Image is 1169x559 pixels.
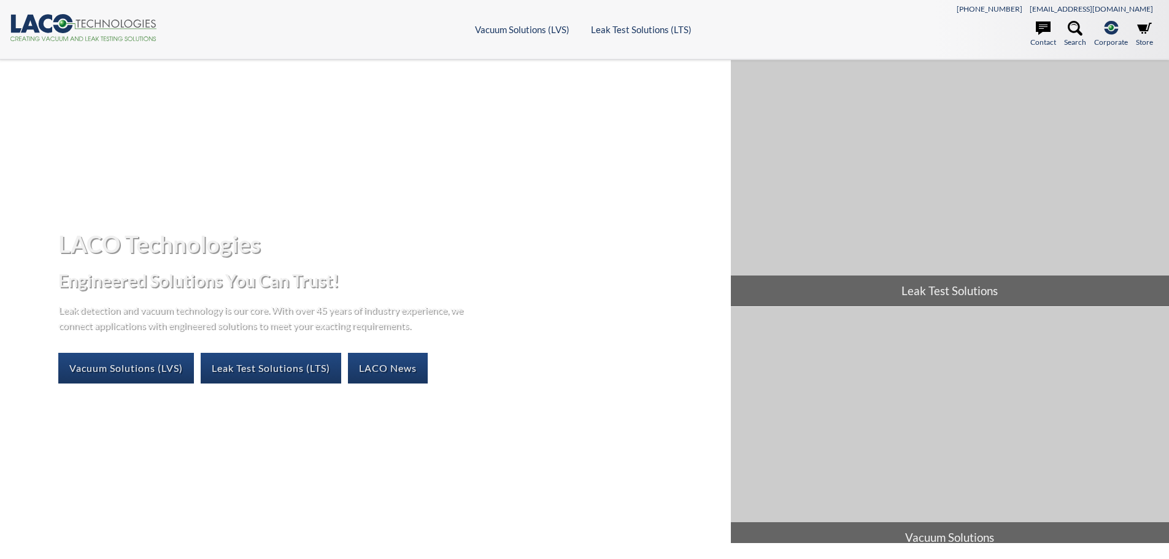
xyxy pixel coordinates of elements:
[1094,36,1128,48] span: Corporate
[58,229,720,259] h1: LACO Technologies
[1136,21,1153,48] a: Store
[1030,21,1056,48] a: Contact
[58,269,720,292] h2: Engineered Solutions You Can Trust!
[58,302,469,333] p: Leak detection and vacuum technology is our core. With over 45 years of industry experience, we c...
[731,60,1169,306] a: Leak Test Solutions
[348,353,428,384] a: LACO News
[591,24,692,35] a: Leak Test Solutions (LTS)
[475,24,569,35] a: Vacuum Solutions (LVS)
[58,353,194,384] a: Vacuum Solutions (LVS)
[201,353,341,384] a: Leak Test Solutions (LTS)
[731,522,1169,553] span: Vacuum Solutions
[731,307,1169,553] a: Vacuum Solutions
[731,276,1169,306] span: Leak Test Solutions
[957,4,1022,13] a: [PHONE_NUMBER]
[1064,21,1086,48] a: Search
[1030,4,1153,13] a: [EMAIL_ADDRESS][DOMAIN_NAME]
